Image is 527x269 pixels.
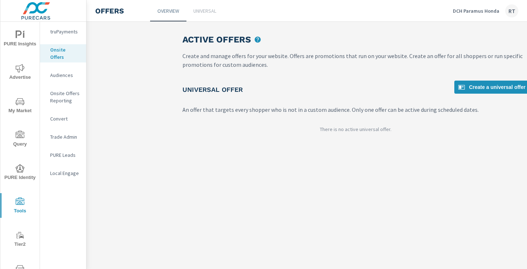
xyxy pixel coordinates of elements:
[40,113,86,124] div: Convert
[50,151,80,159] p: PURE Leads
[3,231,37,249] span: Tier2
[50,170,80,177] p: Local Engage
[50,46,80,61] p: Onsite Offers
[3,97,37,115] span: My Market
[50,90,80,104] p: Onsite Offers Reporting
[50,115,80,122] p: Convert
[3,197,37,215] span: Tools
[50,28,80,35] p: truPayments
[453,8,499,14] p: DCH Paramus Honda
[40,70,86,81] div: Audiences
[3,131,37,148] span: Query
[3,30,37,48] span: PURE Insights
[3,64,37,82] span: Advertise
[3,164,37,182] span: PURE Identity
[40,168,86,179] div: Local Engage
[157,7,179,15] p: Overview
[182,33,251,46] h3: Active Offers
[182,85,243,94] h5: Universal Offer
[40,88,86,106] div: Onsite Offers Reporting
[40,26,86,37] div: truPayments
[193,7,216,15] p: Universal
[505,4,518,17] div: RT
[40,150,86,160] div: PURE Leads
[40,131,86,142] div: Trade Admin
[95,7,124,15] h4: Offers
[50,72,80,79] p: Audiences
[40,44,86,62] div: Onsite Offers
[320,126,391,133] p: There is no active universal offer.
[457,83,526,91] span: Create a universal offer
[253,35,262,44] span: upload picture
[50,133,80,140] p: Trade Admin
